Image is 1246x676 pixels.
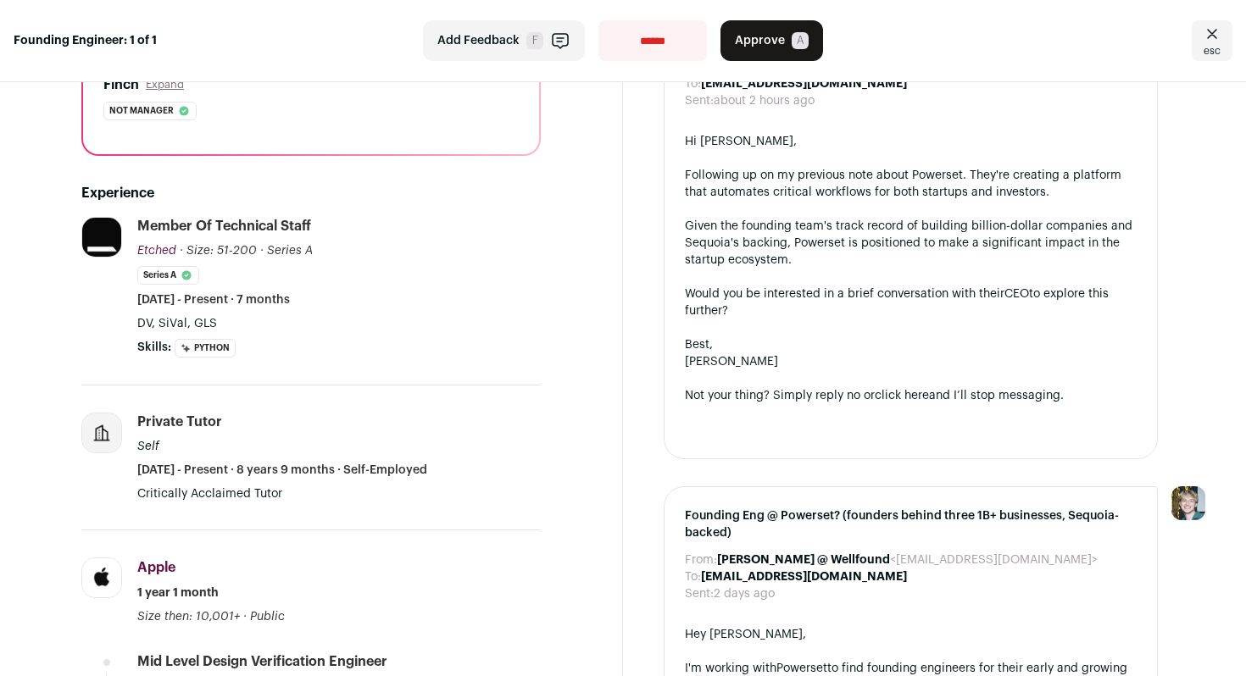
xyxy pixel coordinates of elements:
[701,78,907,90] b: [EMAIL_ADDRESS][DOMAIN_NAME]
[137,339,171,356] span: Skills:
[137,585,219,601] span: 1 year 1 month
[423,20,585,61] button: Add Feedback F
[685,167,1137,201] div: Following up on my previous note about Powerset. They're creating a platform that automates criti...
[685,336,1137,353] div: Best,
[137,245,176,257] span: Etched
[685,133,1137,150] div: Hi [PERSON_NAME],
[260,242,264,259] span: ·
[137,315,541,332] p: DV, SiVal, GLS
[137,441,159,452] span: Self
[267,245,313,257] span: Series A
[137,485,541,502] p: Critically Acclaimed Tutor
[82,218,121,257] img: fac0586fe2e1db9bde11aa024ce06af03b93922503fa1dda7669cebfddd5bd7e.jpg
[685,75,701,92] dt: To:
[685,629,806,640] span: Hey [PERSON_NAME],
[1204,44,1221,58] span: esc
[137,266,199,285] li: Series A
[109,103,174,119] span: Not manager
[685,585,714,602] dt: Sent:
[685,218,1137,269] div: Given the founding team's track record of building billion-dollar companies and Sequoia's backing...
[146,78,184,91] button: Expand
[1192,20,1232,61] a: Close
[137,561,175,574] span: Apple
[1171,486,1205,520] img: 6494470-medium_jpg
[720,20,823,61] button: Approve A
[685,551,717,568] dt: From:
[1004,288,1029,300] a: CEO
[792,32,809,49] span: A
[685,92,714,109] dt: Sent:
[14,32,157,49] strong: Founding Engineer: 1 of 1
[685,507,1137,541] span: Founding Eng @ Powerset? (founders behind three 1B+ businesses, Sequoia-backed)
[717,551,1098,568] dd: <[EMAIL_ADDRESS][DOMAIN_NAME]>
[701,571,907,583] b: [EMAIL_ADDRESS][DOMAIN_NAME]
[714,585,775,602] dd: 2 days ago
[685,568,701,585] dt: To:
[137,462,427,479] span: [DATE] - Present · 8 years 9 months · Self-Employed
[437,32,520,49] span: Add Feedback
[137,652,387,671] div: Mid Level Design Verification Engineer
[717,554,890,566] b: [PERSON_NAME] @ Wellfound
[137,611,240,623] span: Size then: 10,001+
[81,183,541,203] h2: Experience
[82,558,121,597] img: c8722dff2615136d9fce51e30638829b1c8796bcfaaadfc89721e42d805fef6f.jpg
[526,32,543,49] span: F
[137,291,290,308] span: [DATE] - Present · 7 months
[180,245,257,257] span: · Size: 51-200
[685,353,1137,370] div: [PERSON_NAME]
[243,608,247,625] span: ·
[103,75,139,95] h2: Finch
[175,339,236,357] li: Python
[714,92,815,109] dd: about 2 hours ago
[685,387,1137,404] div: Not your thing? Simply reply no or and I’ll stop messaging.
[137,413,222,431] div: Private Tutor
[776,662,827,674] a: Powerset
[137,217,311,235] div: Member of Technical Staff
[875,390,929,402] a: click here
[735,32,785,49] span: Approve
[82,413,121,452] img: company-logo-placeholder-414d4e2ec0e2ddebbe968bf319fdfe5acfe0c9b87f798d344e800bc9a89632a0.png
[685,285,1137,319] div: Would you be interested in a brief conversation with their to explore this further?
[250,611,285,623] span: Public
